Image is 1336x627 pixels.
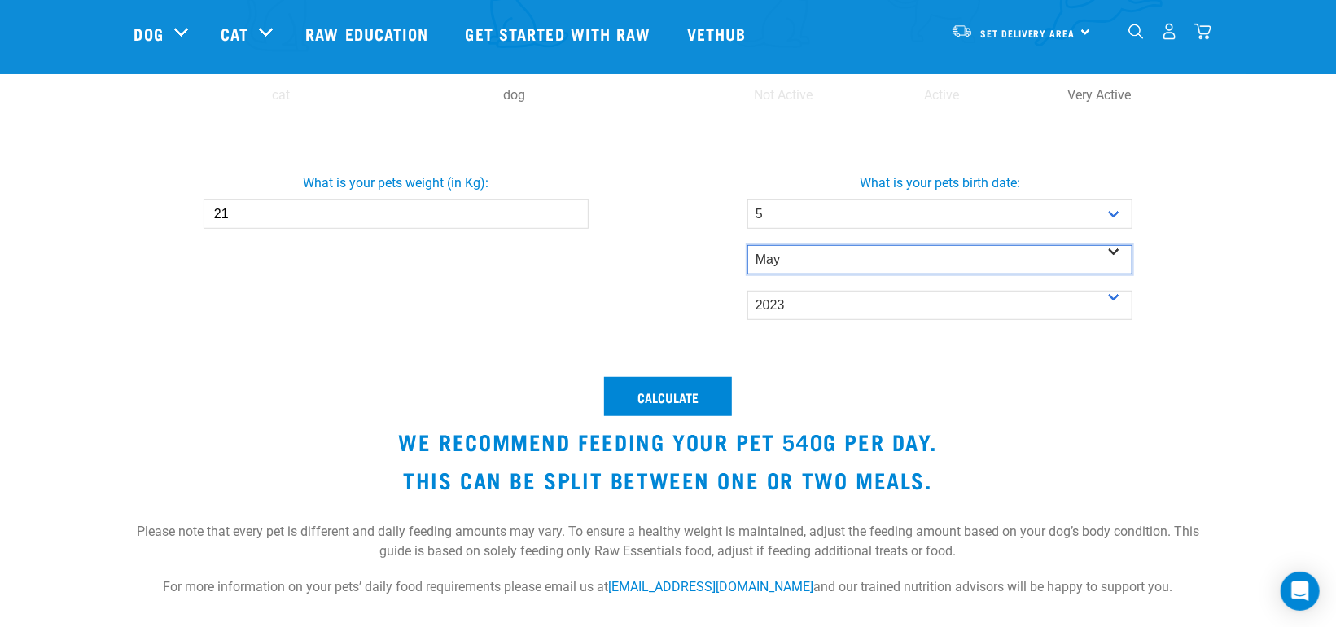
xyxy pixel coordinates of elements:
[134,429,1202,454] h3: We recommend feeding your pet 540g per day.
[1281,572,1320,611] div: Open Intercom Messenger
[449,1,671,66] a: Get started with Raw
[1161,23,1178,40] img: user.png
[1024,85,1176,105] p: Very Active
[981,30,1075,36] span: Set Delivery Area
[168,85,395,105] p: cat
[134,577,1202,613] p: For more information on your pets’ daily food requirements please email us at and our trained nut...
[671,1,767,66] a: Vethub
[221,21,248,46] a: Cat
[604,377,732,416] button: Calculate
[121,173,672,193] label: What is your pets weight (in Kg):
[866,85,1018,105] p: Active
[1194,23,1211,40] img: home-icon@2x.png
[609,579,814,594] a: [EMAIL_ADDRESS][DOMAIN_NAME]
[289,1,449,66] a: Raw Education
[134,506,1202,577] p: Please note that every pet is different and daily feeding amounts may vary. To ensure a healthy w...
[665,173,1216,193] label: What is your pets birth date:
[1128,24,1144,39] img: home-icon-1@2x.png
[951,24,973,38] img: van-moving.png
[134,21,164,46] a: Dog
[134,467,1202,493] h3: This can be split between one or two meals.
[708,85,860,105] p: Not Active
[401,85,629,105] p: dog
